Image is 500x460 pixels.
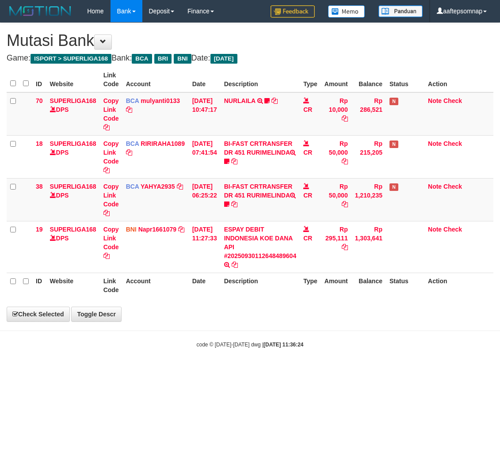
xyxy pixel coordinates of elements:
[103,97,119,131] a: Copy Link Code
[428,226,442,233] a: Note
[189,178,221,221] td: [DATE] 06:25:22
[424,67,493,92] th: Action
[36,97,43,104] span: 70
[122,67,189,92] th: Account
[303,192,312,199] span: CR
[321,178,351,221] td: Rp 50,000
[300,273,321,298] th: Type
[189,92,221,136] td: [DATE] 10:47:17
[300,67,321,92] th: Type
[221,273,300,298] th: Description
[189,67,221,92] th: Date
[126,183,139,190] span: BCA
[36,140,43,147] span: 18
[71,307,122,322] a: Toggle Descr
[100,273,122,298] th: Link Code
[50,97,96,104] a: SUPERLIGA168
[386,273,424,298] th: Status
[46,178,100,221] td: DPS
[7,307,70,322] a: Check Selected
[351,273,386,298] th: Balance
[7,54,493,63] h4: Game: Bank: Date:
[443,226,462,233] a: Check
[428,97,442,104] a: Note
[189,135,221,178] td: [DATE] 07:41:54
[141,183,175,190] a: YAHYA2935
[210,54,237,64] span: [DATE]
[126,140,139,147] span: BCA
[46,135,100,178] td: DPS
[141,97,180,104] a: mulyanti0133
[46,221,100,273] td: DPS
[428,183,442,190] a: Note
[189,273,221,298] th: Date
[122,273,189,298] th: Account
[174,54,191,64] span: BNI
[303,235,312,242] span: CR
[386,67,424,92] th: Status
[321,135,351,178] td: Rp 50,000
[46,67,100,92] th: Website
[126,97,139,104] span: BCA
[428,140,442,147] a: Note
[50,140,96,147] a: SUPERLIGA168
[221,135,300,178] td: BI-FAST CRTRANSFER DR 451 RURIMELINDA
[321,221,351,273] td: Rp 295,111
[189,221,221,273] td: [DATE] 11:27:33
[7,4,74,18] img: MOTION_logo.png
[389,183,398,191] span: Has Note
[103,226,119,259] a: Copy Link Code
[221,178,300,221] td: BI-FAST CRTRANSFER DR 451 RURIMELINDA
[351,92,386,136] td: Rp 286,521
[328,5,365,18] img: Button%20Memo.svg
[351,221,386,273] td: Rp 1,303,641
[141,140,185,147] a: RIRIRAHA1089
[103,183,119,217] a: Copy Link Code
[36,183,43,190] span: 38
[32,67,46,92] th: ID
[424,273,493,298] th: Action
[321,273,351,298] th: Amount
[224,226,297,259] a: ESPAY DEBIT INDONESIA KOE DANA API #20250930112648489604
[224,97,256,104] a: NURLAILA
[389,98,398,105] span: Has Note
[138,226,176,233] a: Napr1661079
[126,226,137,233] span: BNI
[132,54,152,64] span: BCA
[7,32,493,49] h1: Mutasi Bank
[351,178,386,221] td: Rp 1,210,235
[100,67,122,92] th: Link Code
[443,183,462,190] a: Check
[50,226,96,233] a: SUPERLIGA168
[154,54,172,64] span: BRI
[31,54,111,64] span: ISPORT > SUPERLIGA168
[443,140,462,147] a: Check
[36,226,43,233] span: 19
[103,140,119,174] a: Copy Link Code
[389,141,398,148] span: Has Note
[271,5,315,18] img: Feedback.jpg
[46,273,100,298] th: Website
[303,106,312,113] span: CR
[32,273,46,298] th: ID
[46,92,100,136] td: DPS
[321,67,351,92] th: Amount
[351,135,386,178] td: Rp 215,205
[378,5,423,17] img: panduan.png
[50,183,96,190] a: SUPERLIGA168
[197,342,304,348] small: code © [DATE]-[DATE] dwg |
[221,67,300,92] th: Description
[303,149,312,156] span: CR
[321,92,351,136] td: Rp 10,000
[443,97,462,104] a: Check
[263,342,303,348] strong: [DATE] 11:36:24
[351,67,386,92] th: Balance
